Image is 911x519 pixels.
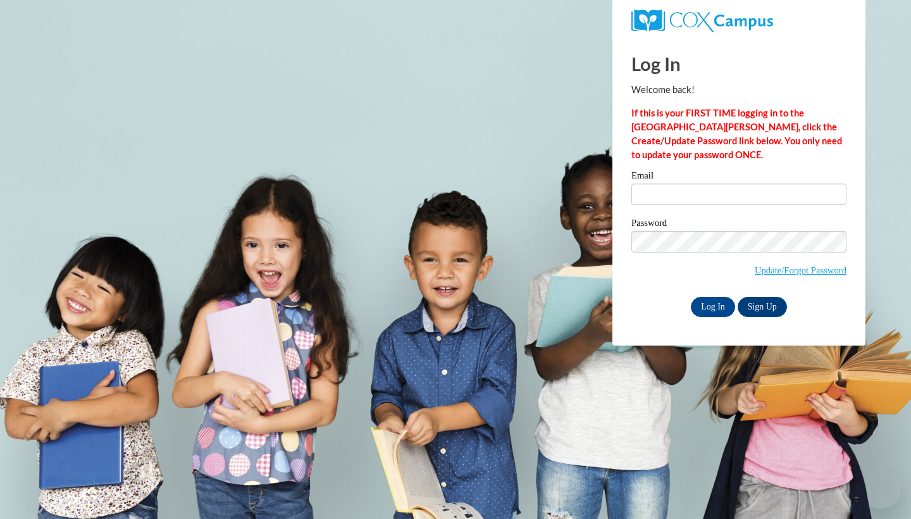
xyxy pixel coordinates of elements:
label: Password [631,218,846,231]
a: Sign Up [738,297,787,317]
img: COX Campus [631,9,773,32]
input: Log In [691,297,735,317]
p: Welcome back! [631,83,846,97]
label: Email [631,171,846,184]
iframe: Button to launch messaging window [860,468,901,509]
a: Update/Forgot Password [755,265,846,275]
strong: If this is your FIRST TIME logging in to the [GEOGRAPHIC_DATA][PERSON_NAME], click the Create/Upd... [631,108,842,160]
a: COX Campus [631,9,846,32]
h1: Log In [631,51,846,77]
